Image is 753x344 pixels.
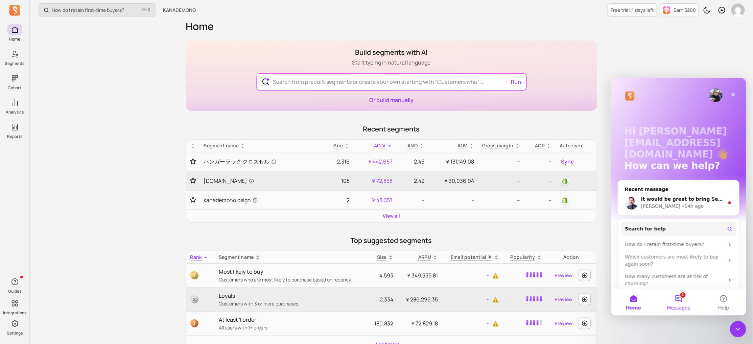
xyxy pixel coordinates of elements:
[358,196,392,204] p: ￥48,357
[552,317,575,329] a: Preview
[14,148,55,155] span: Search for help
[190,177,196,184] button: Toggle favorite
[90,211,135,238] button: Help
[660,3,699,17] button: Earn $200
[352,58,431,67] p: Start typing in natural language
[7,134,22,139] p: Reports
[190,295,198,303] span: 2
[352,48,431,57] h1: Build segments with AI
[204,177,319,185] a: [DOMAIN_NAME]
[535,142,545,149] p: ACR
[482,142,514,149] p: Gross margin
[10,193,125,212] div: How many customers are at risk of churning?
[410,320,438,327] span: ￥72,829.18
[8,85,22,91] p: Cohort
[190,319,198,327] span: 3
[6,109,24,115] p: Analytics
[219,300,364,307] p: Customers with 3 or more purchases.
[15,228,30,232] span: Home
[358,157,392,166] p: ￥442,667
[457,142,467,149] p: AOV
[374,142,386,149] span: ACLV
[378,296,393,303] span: 12,334
[10,173,125,193] div: Which customers are most likely to buy again soon?
[528,177,551,185] p: --
[71,125,93,132] div: • 14h ago
[560,195,570,205] button: shopify_customer_tag
[14,176,113,190] div: Which customers are most likely to buy again soon?
[52,7,124,14] p: How do I retain first-time buyers?
[401,157,424,166] p: 2.45
[163,7,196,14] span: KANADEMONO
[560,142,592,149] div: Auto sync
[327,157,350,166] p: 2,316
[186,236,597,245] p: Top suggested segments
[550,254,593,261] div: Action
[482,177,520,185] p: --
[9,36,21,42] p: Home
[219,316,364,324] p: At least 1 order
[190,271,198,279] span: 1
[334,142,343,149] span: Size
[10,144,125,158] button: Search for help
[142,6,150,14] span: +
[482,157,520,166] p: --
[432,157,474,166] p: ￥131,149.08
[116,11,128,23] div: Close
[148,7,150,13] kbd: K
[401,196,424,204] p: -
[374,320,393,327] span: 180,832
[5,61,25,66] p: Segments
[56,228,79,232] span: Messages
[267,74,515,90] input: Search from prebuilt segments or create your own starting with “Customers who” ...
[432,177,474,185] p: ￥30,036.04
[528,157,551,166] p: --
[552,269,575,281] a: Preview
[700,3,714,17] button: Toggle dark mode
[369,96,414,104] a: Or build manually
[14,195,113,210] div: How many customers are at risk of churning?
[10,161,125,173] div: How do I retain first-time buyers?
[731,3,745,17] img: avatar
[204,196,319,204] a: kanademono.dsign
[3,310,26,316] p: Integrations
[674,7,696,14] p: Earn $200
[204,157,319,166] a: ハンガーラック クロスセル
[561,177,569,185] img: shopify_customer_tag
[608,3,657,17] a: Free trial: 1 days left
[190,254,202,260] span: Rank
[190,197,196,203] button: Toggle favorite
[406,272,438,279] span: ￥349,335.81
[418,254,431,261] p: ARPU
[511,254,535,261] p: Popularity
[561,196,569,204] img: shopify_customer_tag
[219,268,364,276] p: Most likely to buy
[379,272,393,279] span: 4,593
[383,213,400,219] a: View all
[186,124,597,134] p: Recent segments
[219,276,364,283] p: Customers who are most likely to purchase based on recency.
[528,196,551,204] p: --
[611,78,746,316] iframe: Intercom live chat
[219,324,364,331] p: All users with 1+ orders
[405,296,438,303] span: ￥286,295.35
[190,158,196,165] button: Toggle favorite
[432,196,474,204] p: -
[107,228,118,232] span: Help
[219,254,364,261] div: Segment name
[451,254,492,261] p: Email potential ￥
[38,3,156,17] button: How do I retain first-time buyers?⌘+K
[8,289,21,294] p: Guides
[142,6,145,15] kbd: ⌘
[552,293,575,305] a: Preview
[219,292,364,300] p: Loyals
[560,156,575,167] button: Sync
